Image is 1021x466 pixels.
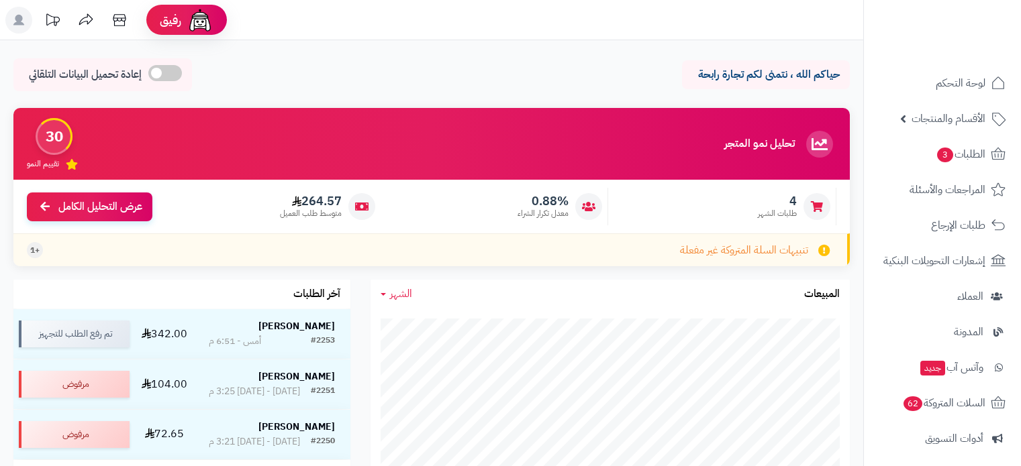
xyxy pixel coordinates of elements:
[954,323,983,341] span: المدونة
[872,316,1013,348] a: المدونة
[692,67,840,82] p: حياكم الله ، نتمنى لكم تجارة رابحة
[872,67,1013,99] a: لوحة التحكم
[883,251,985,270] span: إشعارات التحويلات البنكية
[311,385,335,398] div: #2251
[58,199,142,215] span: عرض التحليل الكامل
[518,208,569,219] span: معدل تكرار الشراء
[872,422,1013,455] a: أدوات التسويق
[258,369,335,384] strong: [PERSON_NAME]
[930,10,1008,38] img: logo-2.png
[724,138,795,150] h3: تحليل نمو المتجر
[311,335,335,348] div: #2253
[936,145,985,164] span: الطلبات
[209,335,261,348] div: أمس - 6:51 م
[311,435,335,449] div: #2250
[30,245,40,256] span: +1
[872,245,1013,277] a: إشعارات التحويلات البنكية
[19,421,130,448] div: مرفوض
[758,208,797,219] span: طلبات الشهر
[280,194,342,209] span: 264.57
[903,396,924,412] span: 62
[258,319,335,333] strong: [PERSON_NAME]
[27,192,152,221] a: عرض التحليل الكامل
[19,371,130,398] div: مرفوض
[280,208,342,219] span: متوسط طلب العميل
[390,286,412,302] span: الشهر
[160,12,181,28] span: رفيق
[135,410,193,459] td: 72.65
[925,429,983,448] span: أدوات التسويق
[135,359,193,409] td: 104.00
[912,109,985,128] span: الأقسام والمنتجات
[804,288,840,300] h3: المبيعات
[135,309,193,359] td: 342.00
[872,209,1013,241] a: طلبات الإرجاع
[258,420,335,434] strong: [PERSON_NAME]
[293,288,340,300] h3: آخر الطلبات
[872,138,1013,170] a: الطلبات3
[27,158,59,170] span: تقييم النمو
[518,194,569,209] span: 0.88%
[872,280,1013,312] a: العملاء
[920,361,945,375] span: جديد
[209,385,300,398] div: [DATE] - [DATE] 3:25 م
[910,180,985,199] span: المراجعات والأسئلة
[931,216,985,235] span: طلبات الإرجاع
[680,243,808,258] span: تنبيهات السلة المتروكة غير مفعلة
[936,147,954,163] span: 3
[872,387,1013,419] a: السلات المتروكة62
[872,351,1013,384] a: وآتس آبجديد
[209,435,300,449] div: [DATE] - [DATE] 3:21 م
[902,394,985,412] span: السلات المتروكة
[936,74,985,93] span: لوحة التحكم
[957,287,983,306] span: العملاء
[29,67,142,82] span: إعادة تحميل البيانات التلقائي
[872,174,1013,206] a: المراجعات والأسئلة
[919,358,983,377] span: وآتس آب
[381,286,412,302] a: الشهر
[19,321,130,347] div: تم رفع الطلب للتجهيز
[187,7,213,34] img: ai-face.png
[758,194,797,209] span: 4
[36,7,69,37] a: تحديثات المنصة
